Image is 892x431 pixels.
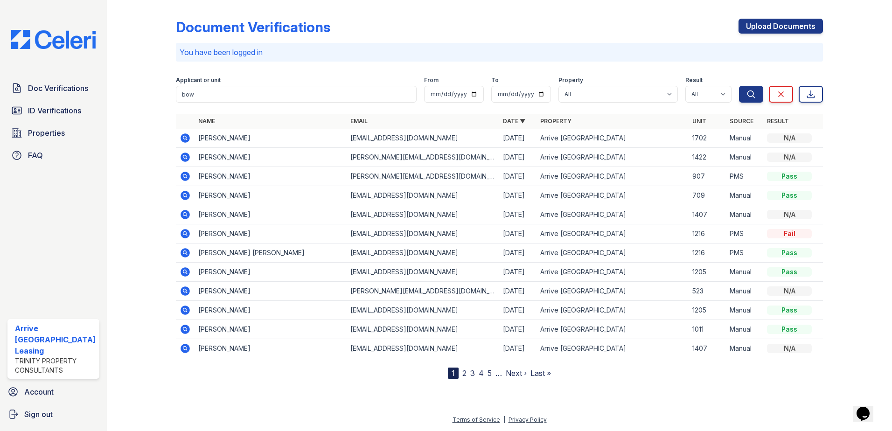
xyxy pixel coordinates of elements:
[499,282,537,301] td: [DATE]
[689,167,726,186] td: 907
[537,301,689,320] td: Arrive [GEOGRAPHIC_DATA]
[767,172,812,181] div: Pass
[479,368,484,378] a: 4
[195,167,347,186] td: [PERSON_NAME]
[726,282,763,301] td: Manual
[7,124,99,142] a: Properties
[537,263,689,282] td: Arrive [GEOGRAPHIC_DATA]
[767,286,812,296] div: N/A
[767,306,812,315] div: Pass
[453,416,500,423] a: Terms of Service
[347,282,499,301] td: [PERSON_NAME][EMAIL_ADDRESS][DOMAIN_NAME]
[499,263,537,282] td: [DATE]
[537,167,689,186] td: Arrive [GEOGRAPHIC_DATA]
[726,224,763,243] td: PMS
[15,323,96,356] div: Arrive [GEOGRAPHIC_DATA] Leasing
[767,210,812,219] div: N/A
[195,320,347,339] td: [PERSON_NAME]
[558,76,583,84] label: Property
[4,382,103,401] a: Account
[689,186,726,205] td: 709
[726,301,763,320] td: Manual
[491,76,499,84] label: To
[347,263,499,282] td: [EMAIL_ADDRESS][DOMAIN_NAME]
[350,118,368,125] a: Email
[692,118,706,125] a: Unit
[424,76,439,84] label: From
[195,205,347,224] td: [PERSON_NAME]
[195,129,347,148] td: [PERSON_NAME]
[499,224,537,243] td: [DATE]
[176,86,417,103] input: Search by name, email, or unit number
[499,320,537,339] td: [DATE]
[28,105,81,116] span: ID Verifications
[506,368,527,378] a: Next ›
[176,19,330,35] div: Document Verifications
[28,83,88,94] span: Doc Verifications
[499,243,537,263] td: [DATE]
[689,129,726,148] td: 1702
[28,127,65,139] span: Properties
[537,282,689,301] td: Arrive [GEOGRAPHIC_DATA]
[28,150,43,161] span: FAQ
[689,282,726,301] td: 523
[540,118,571,125] a: Property
[503,416,505,423] div: |
[689,301,726,320] td: 1205
[767,267,812,277] div: Pass
[767,153,812,162] div: N/A
[499,167,537,186] td: [DATE]
[495,368,502,379] span: …
[499,205,537,224] td: [DATE]
[195,148,347,167] td: [PERSON_NAME]
[726,339,763,358] td: Manual
[195,224,347,243] td: [PERSON_NAME]
[689,148,726,167] td: 1422
[689,224,726,243] td: 1216
[726,129,763,148] td: Manual
[689,320,726,339] td: 1011
[15,356,96,375] div: Trinity Property Consultants
[7,101,99,120] a: ID Verifications
[767,133,812,143] div: N/A
[689,243,726,263] td: 1216
[347,129,499,148] td: [EMAIL_ADDRESS][DOMAIN_NAME]
[499,339,537,358] td: [DATE]
[7,146,99,165] a: FAQ
[537,186,689,205] td: Arrive [GEOGRAPHIC_DATA]
[726,263,763,282] td: Manual
[195,301,347,320] td: [PERSON_NAME]
[347,339,499,358] td: [EMAIL_ADDRESS][DOMAIN_NAME]
[198,118,215,125] a: Name
[730,118,753,125] a: Source
[767,248,812,257] div: Pass
[195,243,347,263] td: [PERSON_NAME] [PERSON_NAME]
[24,386,54,397] span: Account
[767,229,812,238] div: Fail
[499,186,537,205] td: [DATE]
[689,263,726,282] td: 1205
[767,344,812,353] div: N/A
[176,76,221,84] label: Applicant or unit
[180,47,820,58] p: You have been logged in
[726,186,763,205] td: Manual
[767,118,789,125] a: Result
[499,148,537,167] td: [DATE]
[767,325,812,334] div: Pass
[537,224,689,243] td: Arrive [GEOGRAPHIC_DATA]
[726,320,763,339] td: Manual
[347,205,499,224] td: [EMAIL_ADDRESS][DOMAIN_NAME]
[537,243,689,263] td: Arrive [GEOGRAPHIC_DATA]
[347,186,499,205] td: [EMAIL_ADDRESS][DOMAIN_NAME]
[7,79,99,97] a: Doc Verifications
[537,148,689,167] td: Arrive [GEOGRAPHIC_DATA]
[195,186,347,205] td: [PERSON_NAME]
[4,405,103,424] a: Sign out
[537,205,689,224] td: Arrive [GEOGRAPHIC_DATA]
[689,339,726,358] td: 1407
[499,129,537,148] td: [DATE]
[537,129,689,148] td: Arrive [GEOGRAPHIC_DATA]
[509,416,547,423] a: Privacy Policy
[347,320,499,339] td: [EMAIL_ADDRESS][DOMAIN_NAME]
